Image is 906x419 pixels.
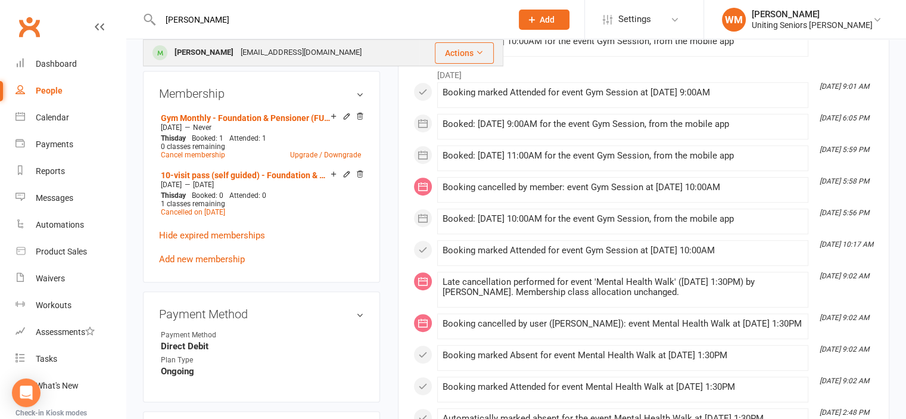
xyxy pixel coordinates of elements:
[159,254,245,265] a: Add new membership
[161,142,225,151] span: 0 classes remaining
[158,123,364,132] div: —
[820,209,869,217] i: [DATE] 5:56 PM
[192,134,223,142] span: Booked: 1
[15,77,126,104] a: People
[540,15,555,24] span: Add
[36,113,69,122] div: Calendar
[192,191,223,200] span: Booked: 0
[15,373,126,399] a: What's New
[161,341,364,352] strong: Direct Debit
[443,350,803,361] div: Booking marked Absent for event Mental Health Walk at [DATE] 1:30PM
[443,246,803,256] div: Booking marked Attended for event Gym Session at [DATE] 10:00AM
[157,11,503,28] input: Search...
[159,308,364,321] h3: Payment Method
[820,272,869,280] i: [DATE] 9:02 AM
[36,354,57,364] div: Tasks
[820,240,873,249] i: [DATE] 10:17 AM
[15,51,126,77] a: Dashboard
[722,8,746,32] div: WM
[161,200,225,208] span: 1 classes remaining
[193,181,214,189] span: [DATE]
[15,238,126,265] a: Product Sales
[15,292,126,319] a: Workouts
[229,134,266,142] span: Attended: 1
[161,366,364,377] strong: Ongoing
[290,151,361,159] a: Upgrade / Downgrade
[443,119,803,129] div: Booked: [DATE] 9:00AM for the event Gym Session, from the mobile app
[161,113,331,123] a: Gym Monthly - Foundation & Pensioner (FUP)
[36,86,63,95] div: People
[158,134,189,142] div: day
[443,214,803,224] div: Booked: [DATE] 10:00AM for the event Gym Session, from the mobile app
[820,314,869,322] i: [DATE] 9:02 AM
[519,10,569,30] button: Add
[36,220,84,229] div: Automations
[435,42,494,64] button: Actions
[161,355,259,366] div: Plan Type
[443,277,803,297] div: Late cancellation performed for event 'Mental Health Walk' ([DATE] 1:30PM) by [PERSON_NAME]. Memb...
[161,330,259,341] div: Payment Method
[15,265,126,292] a: Waivers
[15,131,126,158] a: Payments
[36,381,79,390] div: What's New
[820,145,869,154] i: [DATE] 5:59 PM
[15,346,126,373] a: Tasks
[15,185,126,212] a: Messages
[36,247,87,256] div: Product Sales
[443,182,803,193] div: Booking cancelled by member: event Gym Session at [DATE] 10:00AM
[15,212,126,238] a: Automations
[752,9,873,20] div: [PERSON_NAME]
[158,180,364,190] div: —
[443,382,803,392] div: Booking marked Attended for event Mental Health Walk at [DATE] 1:30PM
[443,88,803,98] div: Booking marked Attended for event Gym Session at [DATE] 9:00AM
[229,191,266,200] span: Attended: 0
[820,408,869,417] i: [DATE] 2:48 PM
[12,378,41,407] div: Open Intercom Messenger
[161,151,225,159] a: Cancel membership
[158,191,189,200] div: day
[36,274,65,283] div: Waivers
[161,134,175,142] span: This
[15,104,126,131] a: Calendar
[443,319,803,329] div: Booking cancelled by user ([PERSON_NAME]): event Mental Health Walk at [DATE] 1:30PM
[820,345,869,353] i: [DATE] 9:02 AM
[159,230,265,241] a: Hide expired memberships
[159,87,364,100] h3: Membership
[820,377,869,385] i: [DATE] 9:02 AM
[193,123,211,132] span: Never
[36,300,71,310] div: Workouts
[237,44,365,61] div: [EMAIL_ADDRESS][DOMAIN_NAME]
[752,20,873,30] div: Uniting Seniors [PERSON_NAME]
[36,139,73,149] div: Payments
[161,170,331,180] a: 10-visit pass (self guided) - Foundation & Pensioner (FUP)
[14,12,44,42] a: Clubworx
[820,177,869,185] i: [DATE] 5:58 PM
[161,123,182,132] span: [DATE]
[443,151,803,161] div: Booked: [DATE] 11:00AM for the event Gym Session, from the mobile app
[15,319,126,346] a: Assessments
[36,193,73,203] div: Messages
[15,158,126,185] a: Reports
[161,191,175,200] span: This
[820,82,869,91] i: [DATE] 9:01 AM
[618,6,651,33] span: Settings
[36,166,65,176] div: Reports
[36,59,77,69] div: Dashboard
[413,63,874,82] li: [DATE]
[36,327,95,337] div: Assessments
[161,208,225,216] a: Cancelled on [DATE]
[161,181,182,189] span: [DATE]
[443,36,803,46] div: Booked: [DATE] 10:00AM for the event Gym Session, from the mobile app
[820,114,869,122] i: [DATE] 6:05 PM
[171,44,237,61] div: [PERSON_NAME]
